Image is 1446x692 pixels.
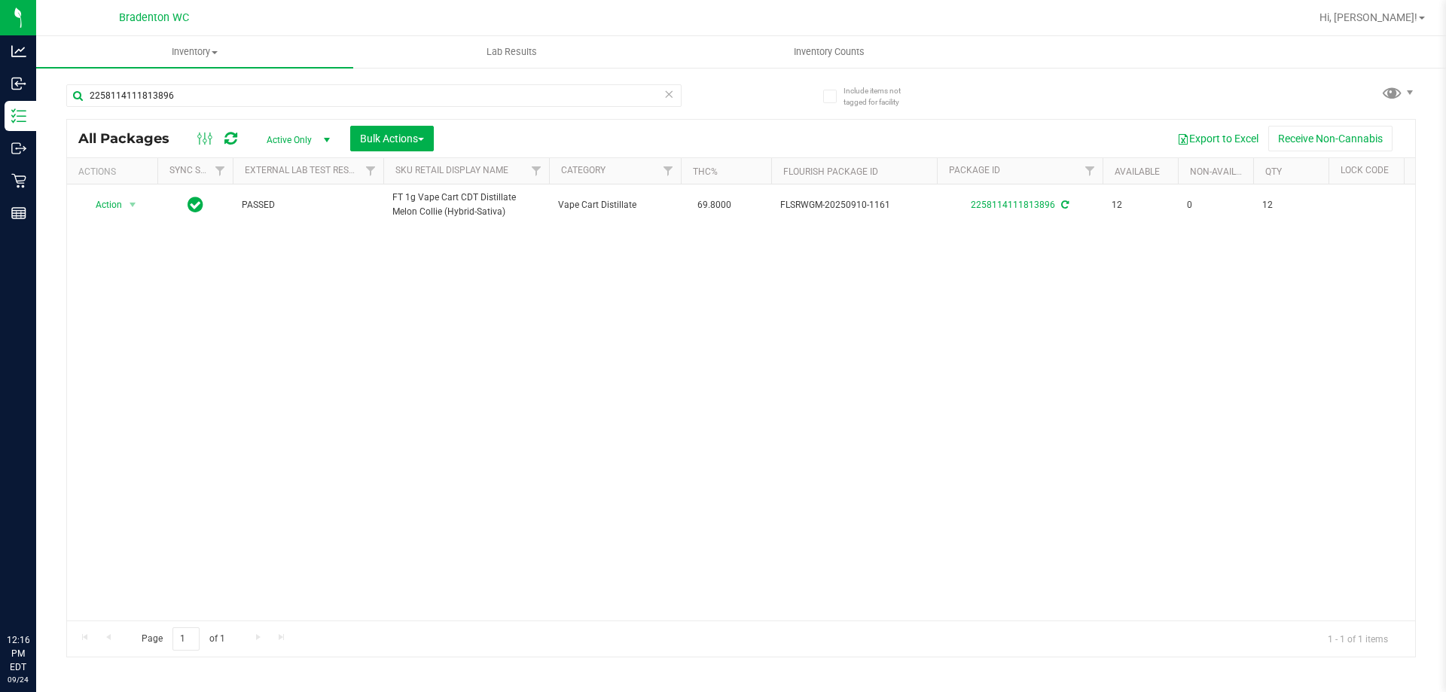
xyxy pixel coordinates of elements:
span: 12 [1262,198,1319,212]
inline-svg: Retail [11,173,26,188]
a: THC% [693,166,718,177]
inline-svg: Analytics [11,44,26,59]
span: Clear [664,84,674,104]
p: 09/24 [7,674,29,685]
inline-svg: Inventory [11,108,26,123]
a: Filter [208,158,233,184]
a: Category [561,165,606,175]
span: Page of 1 [129,627,237,651]
a: Sync Status [169,165,227,175]
span: Lab Results [466,45,557,59]
a: Lab Results [353,36,670,68]
span: 12 [1112,198,1169,212]
span: Bradenton WC [119,11,189,24]
span: Include items not tagged for facility [843,85,919,108]
span: 0 [1187,198,1244,212]
div: Actions [78,166,151,177]
a: Filter [656,158,681,184]
span: In Sync [188,194,203,215]
span: Bulk Actions [360,133,424,145]
a: Filter [358,158,383,184]
span: 69.8000 [690,194,739,216]
span: Hi, [PERSON_NAME]! [1319,11,1417,23]
span: Inventory Counts [773,45,885,59]
iframe: Resource center [15,572,60,617]
span: FLSRWGM-20250910-1161 [780,198,928,212]
a: Filter [1078,158,1103,184]
p: 12:16 PM EDT [7,633,29,674]
span: FT 1g Vape Cart CDT Distillate Melon Collie (Hybrid-Sativa) [392,191,540,219]
button: Bulk Actions [350,126,434,151]
a: Lock Code [1341,165,1389,175]
span: Inventory [36,45,353,59]
a: Available [1115,166,1160,177]
span: Vape Cart Distillate [558,198,672,212]
inline-svg: Reports [11,206,26,221]
inline-svg: Inbound [11,76,26,91]
span: select [124,194,142,215]
button: Export to Excel [1167,126,1268,151]
span: All Packages [78,130,185,147]
inline-svg: Outbound [11,141,26,156]
a: Flourish Package ID [783,166,878,177]
a: Filter [524,158,549,184]
button: Receive Non-Cannabis [1268,126,1393,151]
a: Inventory Counts [670,36,987,68]
span: Sync from Compliance System [1059,200,1069,210]
a: Qty [1265,166,1282,177]
a: Sku Retail Display Name [395,165,508,175]
span: PASSED [242,198,374,212]
span: Action [82,194,123,215]
a: External Lab Test Result [245,165,363,175]
a: Non-Available [1190,166,1257,177]
input: Search Package ID, Item Name, SKU, Lot or Part Number... [66,84,682,107]
a: 2258114111813896 [971,200,1055,210]
a: Package ID [949,165,1000,175]
span: 1 - 1 of 1 items [1316,627,1400,650]
a: Inventory [36,36,353,68]
input: 1 [172,627,200,651]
